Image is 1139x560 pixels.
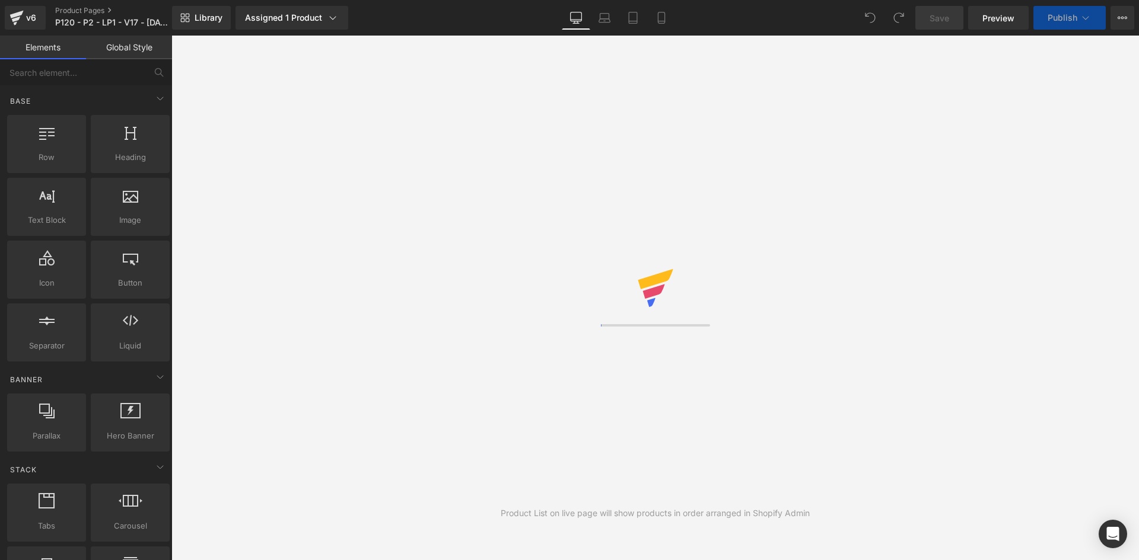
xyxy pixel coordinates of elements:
span: Base [9,95,32,107]
span: Liquid [94,340,166,352]
span: Row [11,151,82,164]
div: v6 [24,10,39,25]
button: Publish [1033,6,1106,30]
span: Image [94,214,166,226]
span: Separator [11,340,82,352]
div: Product List on live page will show products in order arranged in Shopify Admin [501,507,810,520]
span: Button [94,277,166,289]
a: Mobile [647,6,676,30]
a: Global Style [86,36,172,59]
button: Redo [887,6,911,30]
a: v6 [5,6,46,30]
a: Product Pages [55,6,191,15]
a: Laptop [590,6,619,30]
span: Library [195,12,222,23]
div: Open Intercom Messenger [1099,520,1127,548]
span: Heading [94,151,166,164]
a: Tablet [619,6,647,30]
button: More [1111,6,1134,30]
span: Text Block [11,214,82,226]
span: Icon [11,277,82,289]
a: Preview [968,6,1029,30]
span: Parallax [11,430,82,442]
span: Tabs [11,520,82,532]
span: Publish [1048,13,1077,23]
span: Hero Banner [94,430,166,442]
div: Assigned 1 Product [245,12,339,24]
span: Preview [982,12,1014,24]
span: Carousel [94,520,166,532]
button: Undo [858,6,882,30]
a: New Library [172,6,231,30]
span: Stack [9,464,38,475]
span: Save [930,12,949,24]
span: P120 - P2 - LP1 - V17 - [DATE] [55,18,168,27]
a: Desktop [562,6,590,30]
span: Banner [9,374,44,385]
